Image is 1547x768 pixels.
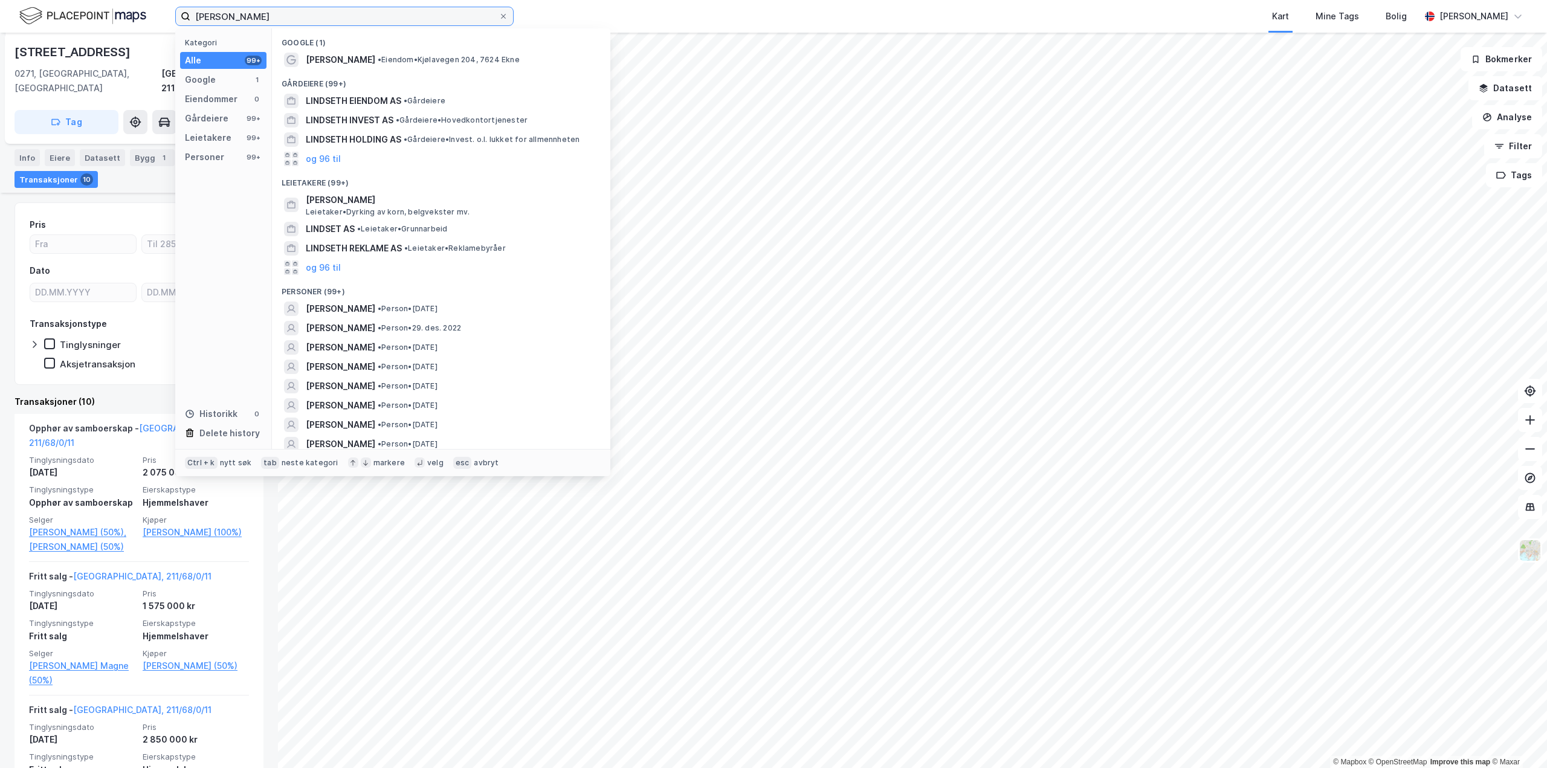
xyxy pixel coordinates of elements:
[306,418,375,432] span: [PERSON_NAME]
[29,589,135,599] span: Tinglysningsdato
[282,458,338,468] div: neste kategori
[142,235,248,253] input: Til 2850000
[252,94,262,104] div: 0
[15,66,161,95] div: 0271, [GEOGRAPHIC_DATA], [GEOGRAPHIC_DATA]
[306,398,375,413] span: [PERSON_NAME]
[1484,134,1542,158] button: Filter
[185,53,201,68] div: Alle
[143,525,249,540] a: [PERSON_NAME] (100%)
[404,244,408,253] span: •
[143,659,249,673] a: [PERSON_NAME] (50%)
[378,420,438,430] span: Person • [DATE]
[306,241,402,256] span: LINDSETH REKLAME AS
[396,115,528,125] span: Gårdeiere • Hovedkontortjenester
[143,589,249,599] span: Pris
[306,302,375,316] span: [PERSON_NAME]
[306,193,596,207] span: [PERSON_NAME]
[261,457,279,469] div: tab
[29,703,212,722] div: Fritt salg -
[185,131,231,145] div: Leietakere
[306,94,401,108] span: LINDSETH EIENDOM AS
[245,152,262,162] div: 99+
[29,540,135,554] a: [PERSON_NAME] (50%)
[80,173,93,186] div: 10
[185,457,218,469] div: Ctrl + k
[15,149,40,166] div: Info
[378,323,381,332] span: •
[29,722,135,732] span: Tinglysningsdato
[29,465,135,480] div: [DATE]
[1468,76,1542,100] button: Datasett
[306,379,375,393] span: [PERSON_NAME]
[73,571,212,581] a: [GEOGRAPHIC_DATA], 211/68/0/11
[378,55,381,64] span: •
[245,133,262,143] div: 99+
[357,224,361,233] span: •
[378,381,381,390] span: •
[30,218,46,232] div: Pris
[404,135,407,144] span: •
[143,455,249,465] span: Pris
[378,362,438,372] span: Person • [DATE]
[272,169,610,190] div: Leietakere (99+)
[373,458,405,468] div: markere
[1487,710,1547,768] div: Chat Widget
[15,110,118,134] button: Tag
[29,495,135,510] div: Opphør av samboerskap
[143,465,249,480] div: 2 075 000 kr
[185,111,228,126] div: Gårdeiere
[404,96,407,105] span: •
[29,421,249,455] div: Opphør av samboerskap -
[29,569,212,589] div: Fritt salg -
[245,114,262,123] div: 99+
[272,28,610,50] div: Google (1)
[29,485,135,495] span: Tinglysningstype
[143,515,249,525] span: Kjøper
[306,321,375,335] span: [PERSON_NAME]
[29,752,135,762] span: Tinglysningstype
[404,135,580,144] span: Gårdeiere • Invest. o.l. lukket for allmennheten
[1272,9,1289,24] div: Kart
[29,525,135,540] a: [PERSON_NAME] (50%),
[15,395,263,409] div: Transaksjoner (10)
[306,53,375,67] span: [PERSON_NAME]
[199,426,260,440] div: Delete history
[220,458,252,468] div: nytt søk
[1486,163,1542,187] button: Tags
[474,458,499,468] div: avbryt
[1369,758,1427,766] a: OpenStreetMap
[306,260,341,275] button: og 96 til
[29,618,135,628] span: Tinglysningstype
[378,343,438,352] span: Person • [DATE]
[272,277,610,299] div: Personer (99+)
[143,722,249,732] span: Pris
[378,304,381,313] span: •
[1439,9,1508,24] div: [PERSON_NAME]
[245,56,262,65] div: 99+
[73,705,212,715] a: [GEOGRAPHIC_DATA], 211/68/0/11
[190,7,499,25] input: Søk på adresse, matrikkel, gårdeiere, leietakere eller personer
[306,152,341,166] button: og 96 til
[306,340,375,355] span: [PERSON_NAME]
[453,457,472,469] div: esc
[185,407,237,421] div: Historikk
[396,115,399,124] span: •
[306,437,375,451] span: [PERSON_NAME]
[378,439,438,449] span: Person • [DATE]
[19,5,146,27] img: logo.f888ab2527a4732fd821a326f86c7f29.svg
[1519,539,1542,562] img: Z
[252,75,262,85] div: 1
[357,224,447,234] span: Leietaker • Grunnarbeid
[161,66,263,95] div: [GEOGRAPHIC_DATA], 211/68/0/11
[1316,9,1359,24] div: Mine Tags
[130,149,175,166] div: Bygg
[143,629,249,644] div: Hjemmelshaver
[29,599,135,613] div: [DATE]
[272,69,610,91] div: Gårdeiere (99+)
[29,629,135,644] div: Fritt salg
[143,648,249,659] span: Kjøper
[60,339,121,350] div: Tinglysninger
[30,283,136,302] input: DD.MM.YYYY
[1430,758,1490,766] a: Improve this map
[45,149,75,166] div: Eiere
